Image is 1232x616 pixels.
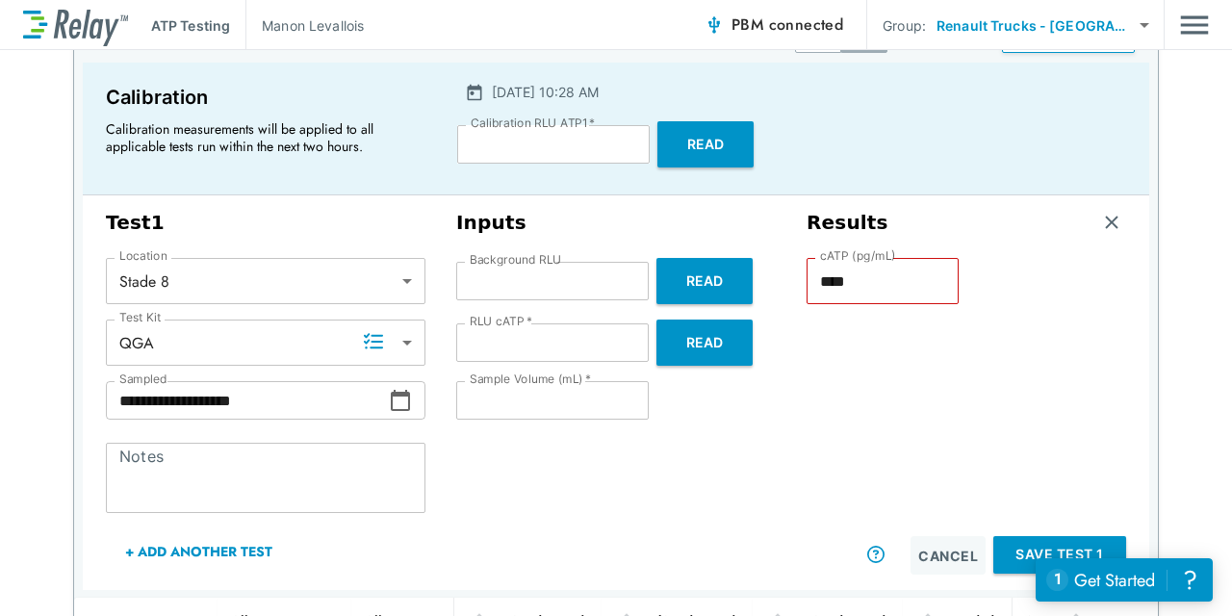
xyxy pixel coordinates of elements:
label: cATP (pg/mL) [820,249,896,263]
p: Calibration measurements will be applied to all applicable tests run within the next two hours. [106,120,414,155]
input: Choose date, selected date is Oct 3, 2025 [106,381,389,420]
h3: Test 1 [106,211,425,235]
p: Calibration [106,82,423,113]
button: Read [657,121,754,167]
label: Background RLU [470,253,561,267]
p: Group: [883,15,926,36]
button: Read [656,320,753,366]
label: RLU cATP [470,315,532,328]
div: QGA [106,323,425,362]
label: Location [119,249,167,263]
label: Sample Volume (mL) [470,372,591,386]
img: Drawer Icon [1180,7,1209,43]
button: Read [656,258,753,304]
button: PBM connected [697,6,851,44]
button: Save Test 1 [993,536,1126,574]
img: Remove [1102,213,1121,232]
span: PBM [731,12,843,38]
div: Stade 8 [106,262,425,300]
button: Main menu [1180,7,1209,43]
button: Cancel [911,536,986,575]
p: Manon Levallois [262,15,364,36]
h3: Inputs [456,211,776,235]
button: + Add Another Test [106,528,292,575]
img: LuminUltra Relay [23,5,128,46]
iframe: Resource center [1036,558,1213,602]
label: Calibration RLU ATP1 [471,116,595,130]
p: ATP Testing [151,15,230,36]
span: connected [769,13,844,36]
h3: Results [807,211,888,235]
img: Calender Icon [465,83,484,102]
label: Sampled [119,372,167,386]
label: Test Kit [119,311,162,324]
p: [DATE] 10:28 AM [492,82,599,102]
img: Connected Icon [705,15,724,35]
